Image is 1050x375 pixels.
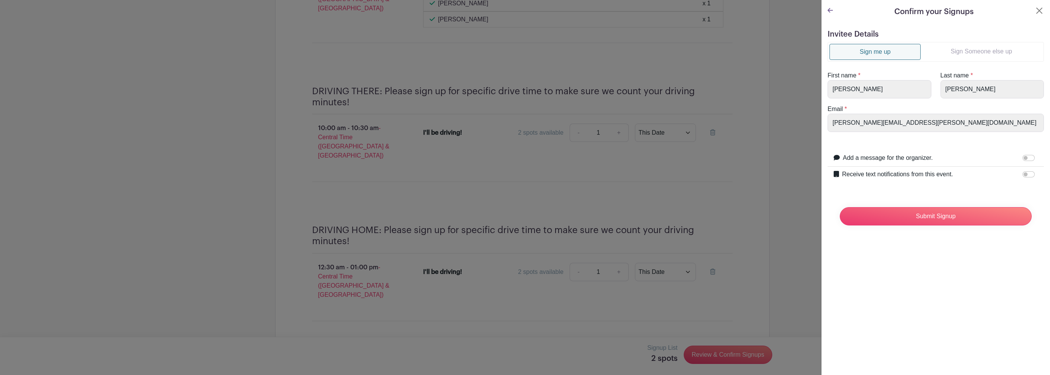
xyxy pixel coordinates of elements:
[843,153,933,163] label: Add a message for the organizer.
[828,30,1044,39] h5: Invitee Details
[921,44,1042,59] a: Sign Someone else up
[894,6,974,18] h5: Confirm your Signups
[828,105,843,114] label: Email
[840,207,1032,225] input: Submit Signup
[1035,6,1044,15] button: Close
[828,71,857,80] label: First name
[940,71,969,80] label: Last name
[842,170,953,179] label: Receive text notifications from this event.
[829,44,921,60] a: Sign me up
